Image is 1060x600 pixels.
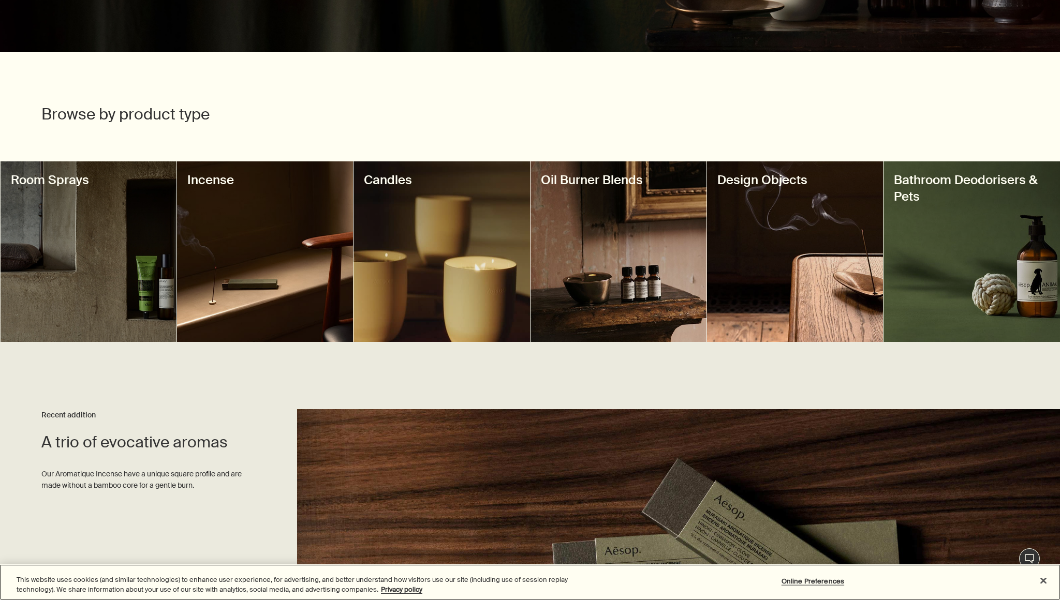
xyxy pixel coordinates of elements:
[531,161,706,342] a: Aesop brass oil burner and Aesop room spray placed on a wooden shelf next to a drawerOil Burner B...
[11,172,166,188] h3: Room Sprays
[177,161,353,342] a: Aesop aromatique incense burning on a brown ledge next to a chairIncense
[41,409,245,422] h3: Recent addition
[717,172,873,188] h3: Design Objects
[541,172,696,188] h3: Oil Burner Blends
[1032,569,1055,592] button: Close
[381,585,422,594] a: More information about your privacy, opens in a new tab
[354,161,529,342] a: Aesop candle placed next to Aesop hand wash in an amber pump bottle on brown tiled shelf.Candles
[1,161,176,342] a: Aesop rooms spray in amber glass spray bottle placed next to Aesop geranium hand balm in tube on ...
[41,468,245,491] p: Our Aromatique Incense have a unique square profile and are made without a bamboo core for a gent...
[41,104,367,125] h2: Browse by product type
[187,172,343,188] h3: Incense
[884,161,1059,342] a: Aesop Animal bottle and a dog toy placed in front of a green background.Bathroom Deodorisers & Pets
[1019,548,1040,569] button: Live Assistance
[894,172,1049,205] h3: Bathroom Deodorisers & Pets
[707,161,883,342] a: Aesop bronze incense holder with burning incense on top of a wooden tableDesign Objects
[17,575,583,595] div: This website uses cookies (and similar technologies) to enhance user experience, for advertising,...
[364,172,519,188] h3: Candles
[41,432,245,453] h2: A trio of evocative aromas
[781,571,845,592] button: Online Preferences, Opens the preference center dialog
